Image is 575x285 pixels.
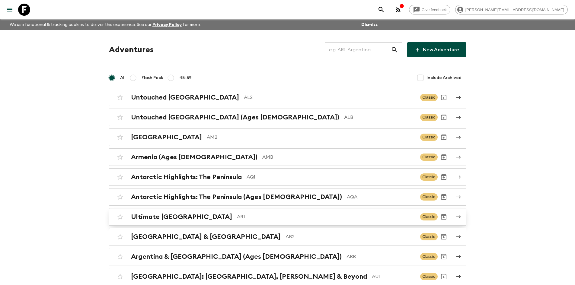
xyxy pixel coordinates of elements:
span: Classic [420,154,438,161]
p: AQA [347,193,415,201]
span: Classic [420,193,438,201]
a: Argentina & [GEOGRAPHIC_DATA] (Ages [DEMOGRAPHIC_DATA])ABBClassicArchive [109,248,466,265]
h2: [GEOGRAPHIC_DATA] [131,133,202,141]
span: [PERSON_NAME][EMAIL_ADDRESS][DOMAIN_NAME] [462,8,567,12]
p: AL2 [244,94,415,101]
a: Antarctic Highlights: The Peninsula (Ages [DEMOGRAPHIC_DATA])AQAClassicArchive [109,188,466,206]
a: Untouched [GEOGRAPHIC_DATA] (Ages [DEMOGRAPHIC_DATA])ALBClassicArchive [109,109,466,126]
a: [GEOGRAPHIC_DATA] & [GEOGRAPHIC_DATA]AB2ClassicArchive [109,228,466,245]
p: AMB [262,154,415,161]
input: e.g. AR1, Argentina [325,41,391,58]
h2: Antarctic Highlights: The Peninsula [131,173,242,181]
span: Classic [420,233,438,240]
h2: Ultimate [GEOGRAPHIC_DATA] [131,213,232,221]
button: Archive [438,111,450,123]
h2: Antarctic Highlights: The Peninsula (Ages [DEMOGRAPHIC_DATA]) [131,193,342,201]
button: Archive [438,171,450,183]
span: Classic [420,273,438,280]
button: Archive [438,91,450,103]
button: Archive [438,211,450,223]
span: 45-59 [179,75,192,81]
a: New Adventure [407,42,466,57]
button: Dismiss [360,21,379,29]
p: We use functional & tracking cookies to deliver this experience. See our for more. [7,19,203,30]
p: AB2 [286,233,415,240]
h2: Argentina & [GEOGRAPHIC_DATA] (Ages [DEMOGRAPHIC_DATA]) [131,253,342,261]
h2: [GEOGRAPHIC_DATA]: [GEOGRAPHIC_DATA], [PERSON_NAME] & Beyond [131,273,367,280]
button: Archive [438,271,450,283]
button: search adventures [375,4,387,16]
button: Archive [438,131,450,143]
a: Give feedback [409,5,450,14]
span: Classic [420,173,438,181]
h2: Armenia (Ages [DEMOGRAPHIC_DATA]) [131,153,257,161]
a: Ultimate [GEOGRAPHIC_DATA]AR1ClassicArchive [109,208,466,226]
button: Archive [438,251,450,263]
div: [PERSON_NAME][EMAIL_ADDRESS][DOMAIN_NAME] [455,5,568,14]
p: ABB [347,253,415,260]
h1: Adventures [109,44,154,56]
button: Archive [438,151,450,163]
span: Flash Pack [142,75,163,81]
h2: Untouched [GEOGRAPHIC_DATA] (Ages [DEMOGRAPHIC_DATA]) [131,113,339,121]
span: Classic [420,213,438,220]
a: Armenia (Ages [DEMOGRAPHIC_DATA])AMBClassicArchive [109,148,466,166]
p: AR1 [237,213,415,220]
span: Give feedback [418,8,450,12]
p: ALB [344,114,415,121]
button: Archive [438,231,450,243]
a: Privacy Policy [152,23,182,27]
a: Antarctic Highlights: The PeninsulaAQ1ClassicArchive [109,168,466,186]
a: Untouched [GEOGRAPHIC_DATA]AL2ClassicArchive [109,89,466,106]
p: AM2 [207,134,415,141]
span: Include Archived [426,75,462,81]
span: Classic [420,94,438,101]
span: Classic [420,114,438,121]
p: AQ1 [247,173,415,181]
span: Classic [420,134,438,141]
h2: Untouched [GEOGRAPHIC_DATA] [131,93,239,101]
a: [GEOGRAPHIC_DATA]AM2ClassicArchive [109,128,466,146]
button: Archive [438,191,450,203]
span: All [120,75,126,81]
h2: [GEOGRAPHIC_DATA] & [GEOGRAPHIC_DATA] [131,233,281,241]
button: menu [4,4,16,16]
p: AU1 [372,273,415,280]
span: Classic [420,253,438,260]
